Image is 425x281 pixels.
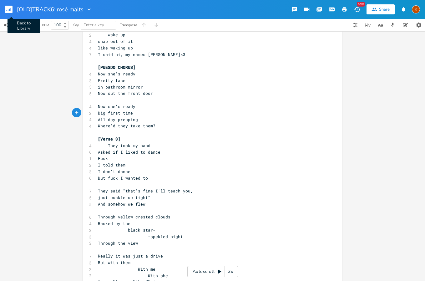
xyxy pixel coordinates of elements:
div: Key [73,23,79,27]
button: K [412,2,420,17]
span: Big first time [98,110,133,116]
span: Enter a key [83,22,104,28]
div: Share [379,7,390,12]
div: Transpose [120,23,137,27]
span: They said "that's fine I'll teach you, [98,188,193,194]
span: And somehow we flew [98,201,145,207]
span: But fuck I wanted to [98,175,148,181]
span: They took my hand [98,143,150,148]
span: just buckle up tight" [98,195,150,200]
span: Through the view [98,240,138,246]
span: I said hi, my names [PERSON_NAME]<3 [98,52,185,57]
span: Now she's ready [98,71,135,77]
div: Kat [412,5,420,13]
span: Backed by the [98,221,130,226]
button: Share [367,4,395,14]
span: I don't dance [98,169,130,174]
span: Fuck [98,156,108,161]
span: Pretty face [98,78,125,83]
span: Through yellow crested clouds [98,214,170,220]
span: [OLD]TRACK6: rosé malts [17,7,83,12]
span: But with them [98,260,130,265]
span: [PUESDO CHORUS] [98,64,135,70]
div: New [357,2,365,7]
span: With me [98,266,155,272]
span: With she [98,273,168,278]
button: Back to Library [5,2,18,17]
span: black star- [98,227,155,233]
span: All day prepping [98,117,138,122]
span: -spekled night [98,234,183,239]
span: wake up [98,32,125,38]
span: Really it was just a drive [98,253,163,259]
span: [Verse 3] [98,136,120,142]
span: I told them [98,162,125,168]
div: BPM [42,23,49,27]
span: like waking up [98,45,133,51]
span: Asked if I liked to dance [98,149,160,155]
div: 3x [225,266,236,277]
span: Now out the front door [98,90,153,96]
div: Autoscroll [187,266,238,277]
button: New [351,4,363,15]
span: snap out of it [98,38,133,44]
span: Where'd they take them? [98,123,155,129]
span: in bathroom mirror [98,84,143,90]
span: Now she's ready [98,104,135,109]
